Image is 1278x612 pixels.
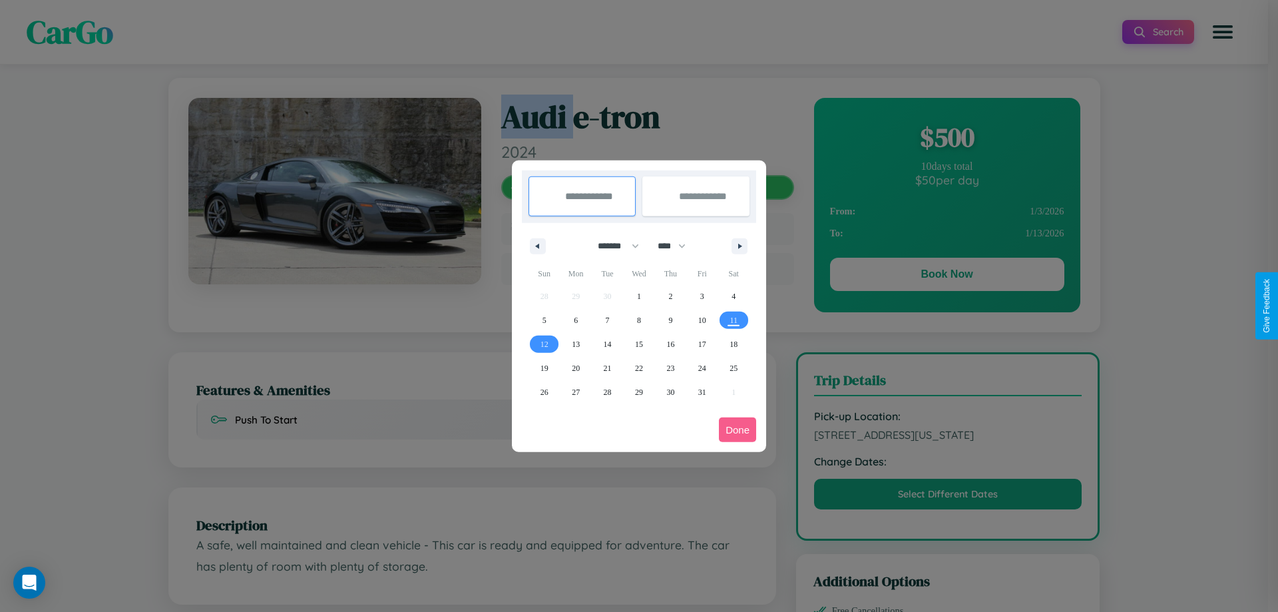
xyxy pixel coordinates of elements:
[655,356,686,380] button: 23
[635,332,643,356] span: 15
[698,356,706,380] span: 24
[718,284,749,308] button: 4
[592,263,623,284] span: Tue
[655,332,686,356] button: 16
[718,263,749,284] span: Sat
[574,308,578,332] span: 6
[1262,279,1271,333] div: Give Feedback
[719,418,756,442] button: Done
[732,284,736,308] span: 4
[730,308,738,332] span: 11
[529,356,560,380] button: 19
[572,332,580,356] span: 13
[592,308,623,332] button: 7
[529,332,560,356] button: 12
[572,380,580,404] span: 27
[666,356,674,380] span: 23
[623,332,654,356] button: 15
[604,332,612,356] span: 14
[698,332,706,356] span: 17
[623,380,654,404] button: 29
[666,380,674,404] span: 30
[606,308,610,332] span: 7
[655,380,686,404] button: 30
[623,308,654,332] button: 8
[668,308,672,332] span: 9
[700,284,704,308] span: 3
[529,308,560,332] button: 5
[655,308,686,332] button: 9
[718,332,749,356] button: 18
[698,380,706,404] span: 31
[560,332,591,356] button: 13
[686,356,718,380] button: 24
[686,263,718,284] span: Fri
[637,308,641,332] span: 8
[13,567,45,599] div: Open Intercom Messenger
[686,284,718,308] button: 3
[592,356,623,380] button: 21
[686,308,718,332] button: 10
[540,332,548,356] span: 12
[592,332,623,356] button: 14
[637,284,641,308] span: 1
[623,284,654,308] button: 1
[655,263,686,284] span: Thu
[529,263,560,284] span: Sun
[623,263,654,284] span: Wed
[686,332,718,356] button: 17
[560,263,591,284] span: Mon
[542,308,546,332] span: 5
[730,356,738,380] span: 25
[730,332,738,356] span: 18
[592,380,623,404] button: 28
[686,380,718,404] button: 31
[655,284,686,308] button: 2
[668,284,672,308] span: 2
[560,380,591,404] button: 27
[540,356,548,380] span: 19
[529,380,560,404] button: 26
[635,380,643,404] span: 29
[560,356,591,380] button: 20
[572,356,580,380] span: 20
[698,308,706,332] span: 10
[666,332,674,356] span: 16
[718,308,749,332] button: 11
[635,356,643,380] span: 22
[718,356,749,380] button: 25
[560,308,591,332] button: 6
[604,356,612,380] span: 21
[623,356,654,380] button: 22
[540,380,548,404] span: 26
[604,380,612,404] span: 28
